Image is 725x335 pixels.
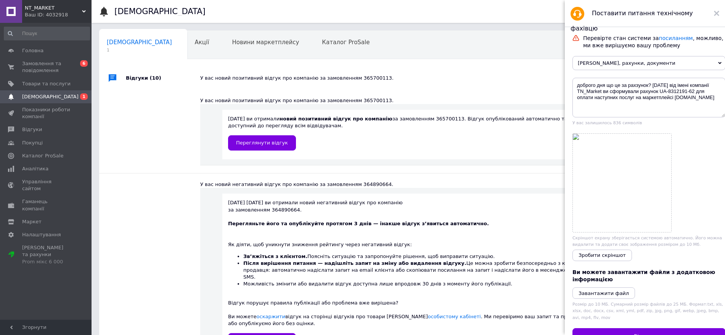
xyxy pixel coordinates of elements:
span: Гаманець компанії [22,198,71,212]
div: Відгуки [126,67,200,90]
span: Налаштування [22,231,61,238]
div: Prom мікс 6 000 [22,258,71,265]
span: 1 [107,47,172,53]
a: посиланням [659,35,693,41]
li: Це можна зробити безпосередньо з кабінету продавця: автоматично надіслати запит на email клієнта ... [243,260,594,281]
span: [PERSON_NAME] та рахунки [22,244,71,265]
i: Завантажити файл [579,290,629,296]
button: Завантажити файл [572,287,635,299]
a: Переглянути відгук [228,135,296,151]
li: Поясніть ситуацію та запропонуйте рішення, щоб виправити ситуацію. [243,253,594,260]
span: 6 [80,60,88,67]
span: Зробити скріншот [579,252,626,258]
span: Управління сайтом [22,178,71,192]
span: Головна [22,47,43,54]
div: У вас новий негативний відгук про компанію за замовленням 364890664. [200,181,622,188]
b: новий позитивний відгук про компанію [280,116,392,122]
div: У вас новий позитивний відгук про компанію за замовленням 365700113. [200,75,633,82]
span: Показники роботи компанії [22,106,71,120]
span: Акції [195,39,209,46]
a: Screenshot.png [573,134,671,232]
span: Розмір до 10 МБ. Сумарний розмір файлів до 25 МБ. Формат: txt, xls, xlsx, doc, docx, csv, xml, ym... [572,302,723,320]
span: Ви можете завантажити файли з додатковою інформацією [572,269,715,283]
span: Скріншот екрану зберігається системою автоматично. Його можна видалити та додати своє зображення ... [572,236,722,247]
span: Аналітика [22,165,48,172]
input: Пошук [4,27,90,40]
li: Можливість змінити або видалити відгук доступна лише впродовж 30 днів з моменту його публікації. [243,281,594,287]
span: [DEMOGRAPHIC_DATA] [22,93,79,100]
b: Після вирішення питання — надішліть запит на зміну або видалення відгуку. [243,260,466,266]
b: Перегляньте його та опублікуйте протягом 3 днів — інакше відгук з’явиться автоматично. [228,221,489,226]
span: [DEMOGRAPHIC_DATA] [107,39,172,46]
span: Каталог ProSale [22,152,63,159]
a: особистому кабінеті [428,314,481,319]
span: Товари та послуги [22,80,71,87]
a: оскаржити [257,314,285,319]
div: [DATE] ви отримали за замовленням 365700113. Відгук опублікований автоматично та доступний до пер... [228,115,594,150]
span: Новини маркетплейсу [232,39,299,46]
div: Ваш ID: 4032918 [25,11,92,18]
span: Каталог ProSale [322,39,370,46]
span: Замовлення та повідомлення [22,60,71,74]
span: Відгуки [22,126,42,133]
b: Зв’яжіться з клієнтом. [243,253,307,259]
div: Як діяти, щоб уникнути зниження рейтингу через негативний відгук: Відгук порушує правила публікац... [228,234,594,327]
span: У вас залишилось 836 символів [572,120,642,125]
span: Покупці [22,139,43,146]
button: Зробити скріншот [572,250,632,261]
span: 1 [80,93,88,100]
h1: [DEMOGRAPHIC_DATA] [114,7,206,16]
span: Маркет [22,218,42,225]
div: У вас новий позитивний відгук про компанію за замовленням 365700113. [200,97,622,104]
span: Переглянути відгук [236,140,288,146]
span: (10) [150,75,161,81]
span: NT_MARKET [25,5,82,11]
